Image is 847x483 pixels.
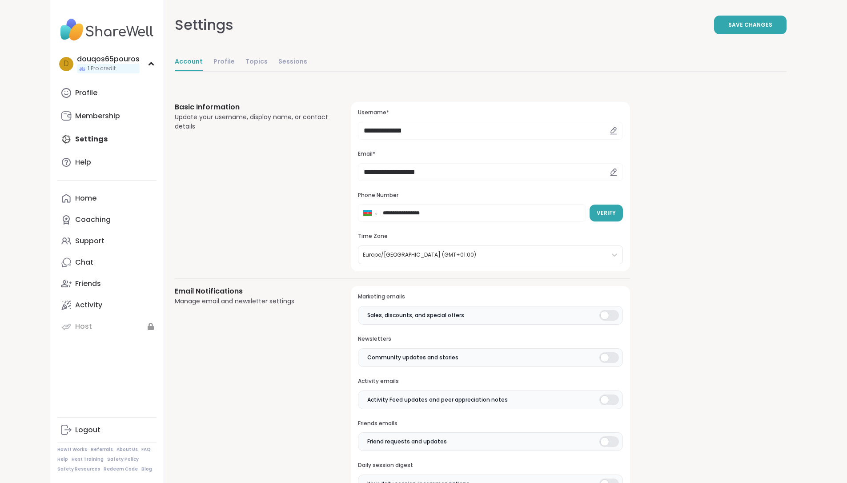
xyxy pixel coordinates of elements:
div: Logout [75,425,100,435]
h3: Email Notifications [175,286,330,297]
div: Friends [75,279,101,289]
a: Activity [57,294,157,316]
span: Save Changes [728,21,772,29]
div: Membership [75,111,120,121]
h3: Newsletters [358,335,622,343]
a: Blog [141,466,152,472]
span: Friend requests and updates [367,438,447,446]
a: Help [57,456,68,463]
a: Redeem Code [104,466,138,472]
div: Activity [75,300,102,310]
a: Membership [57,105,157,127]
a: Safety Policy [107,456,139,463]
h3: Email* [358,150,622,158]
div: Profile [75,88,97,98]
img: ShareWell Nav Logo [57,14,157,45]
a: Profile [57,82,157,104]
button: Save Changes [714,16,787,34]
a: Home [57,188,157,209]
h3: Username* [358,109,622,117]
div: Chat [75,258,93,267]
a: Referrals [91,447,113,453]
a: Host Training [72,456,104,463]
a: FAQ [141,447,151,453]
a: Account [175,53,203,71]
div: Update your username, display name, or contact details [175,113,330,131]
span: Community updates and stories [367,354,458,362]
h3: Activity emails [358,378,622,385]
div: douqos65pouros [77,54,140,64]
h3: Basic Information [175,102,330,113]
div: Help [75,157,91,167]
a: About Us [116,447,138,453]
span: Activity Feed updates and peer appreciation notes [367,396,508,404]
a: Chat [57,252,157,273]
span: Verify [597,209,616,217]
a: Profile [213,53,235,71]
div: Support [75,236,104,246]
span: Sales, discounts, and special offers [367,311,464,319]
a: Topics [245,53,268,71]
div: Manage email and newsletter settings [175,297,330,306]
button: Verify [590,205,623,221]
h3: Friends emails [358,420,622,427]
div: Home [75,193,96,203]
h3: Marketing emails [358,293,622,301]
h3: Time Zone [358,233,622,240]
a: Help [57,152,157,173]
a: Host [57,316,157,337]
a: Sessions [278,53,307,71]
div: Settings [175,14,233,36]
a: How It Works [57,447,87,453]
a: Coaching [57,209,157,230]
div: Host [75,322,92,331]
a: Logout [57,419,157,441]
span: 1 Pro credit [88,65,116,72]
span: d [64,58,69,70]
h3: Daily session digest [358,462,622,469]
div: Coaching [75,215,111,225]
a: Friends [57,273,157,294]
a: Safety Resources [57,466,100,472]
a: Support [57,230,157,252]
h3: Phone Number [358,192,622,199]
